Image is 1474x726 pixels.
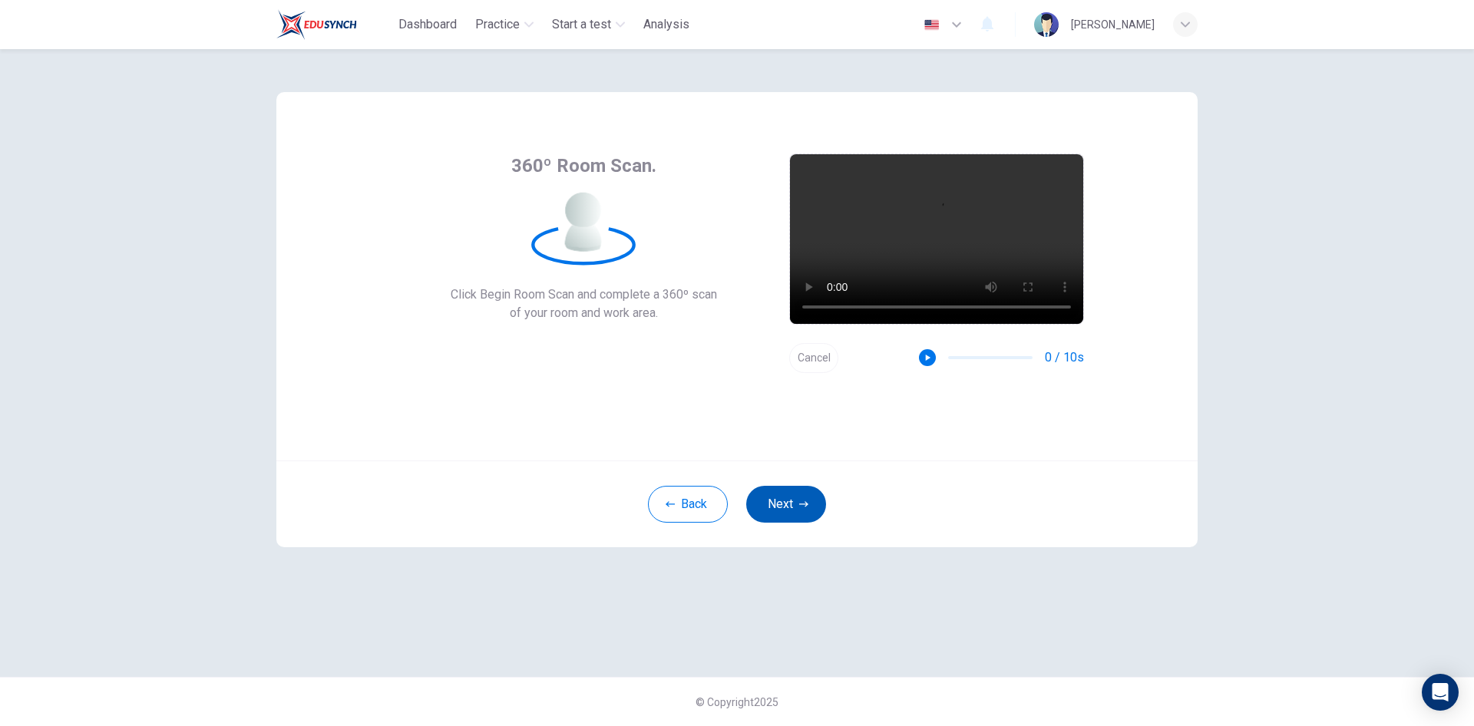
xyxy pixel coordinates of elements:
a: Train Test logo [276,9,392,40]
span: 360º Room Scan. [511,153,656,178]
button: Start a test [546,11,631,38]
div: [PERSON_NAME] [1071,15,1155,34]
button: Next [746,486,826,523]
button: Back [648,486,728,523]
div: Open Intercom Messenger [1422,674,1459,711]
button: Cancel [789,343,838,373]
span: Practice [475,15,520,34]
button: Practice [469,11,540,38]
button: Analysis [637,11,696,38]
span: Click Begin Room Scan and complete a 360º scan [451,285,717,304]
img: Profile picture [1034,12,1059,37]
button: Dashboard [392,11,463,38]
span: Start a test [552,15,611,34]
span: © Copyright 2025 [696,696,778,708]
span: Analysis [643,15,689,34]
img: Train Test logo [276,9,357,40]
img: en [922,19,941,31]
span: 0 / 10s [1045,348,1084,367]
span: of your room and work area. [451,304,717,322]
span: Dashboard [398,15,457,34]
